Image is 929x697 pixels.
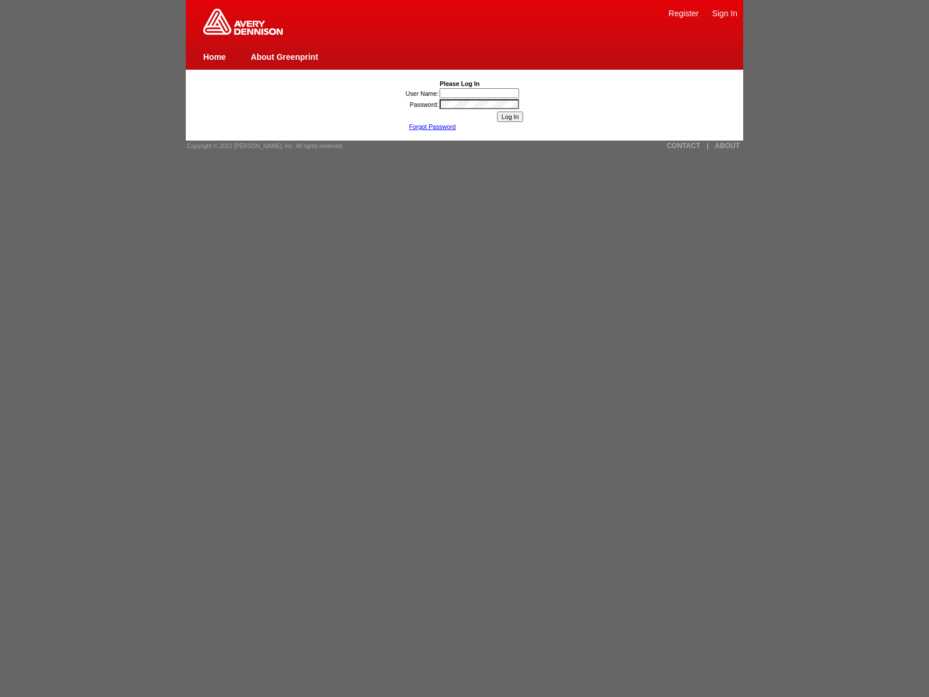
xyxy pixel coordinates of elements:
label: User Name: [406,90,439,97]
a: Home [203,52,226,62]
a: | [707,142,708,150]
span: Copyright © 2012 [PERSON_NAME], Inc. All rights reserved. [187,143,344,149]
a: ABOUT [715,142,740,150]
a: Register [668,9,698,18]
a: About Greenprint [251,52,318,62]
a: Greenprint [203,29,283,36]
a: CONTACT [667,142,700,150]
b: Please Log In [440,80,480,87]
a: Sign In [712,9,737,18]
label: Password: [410,101,439,108]
input: Log In [497,112,524,122]
img: Home [203,9,283,35]
a: Forgot Password [409,123,456,130]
